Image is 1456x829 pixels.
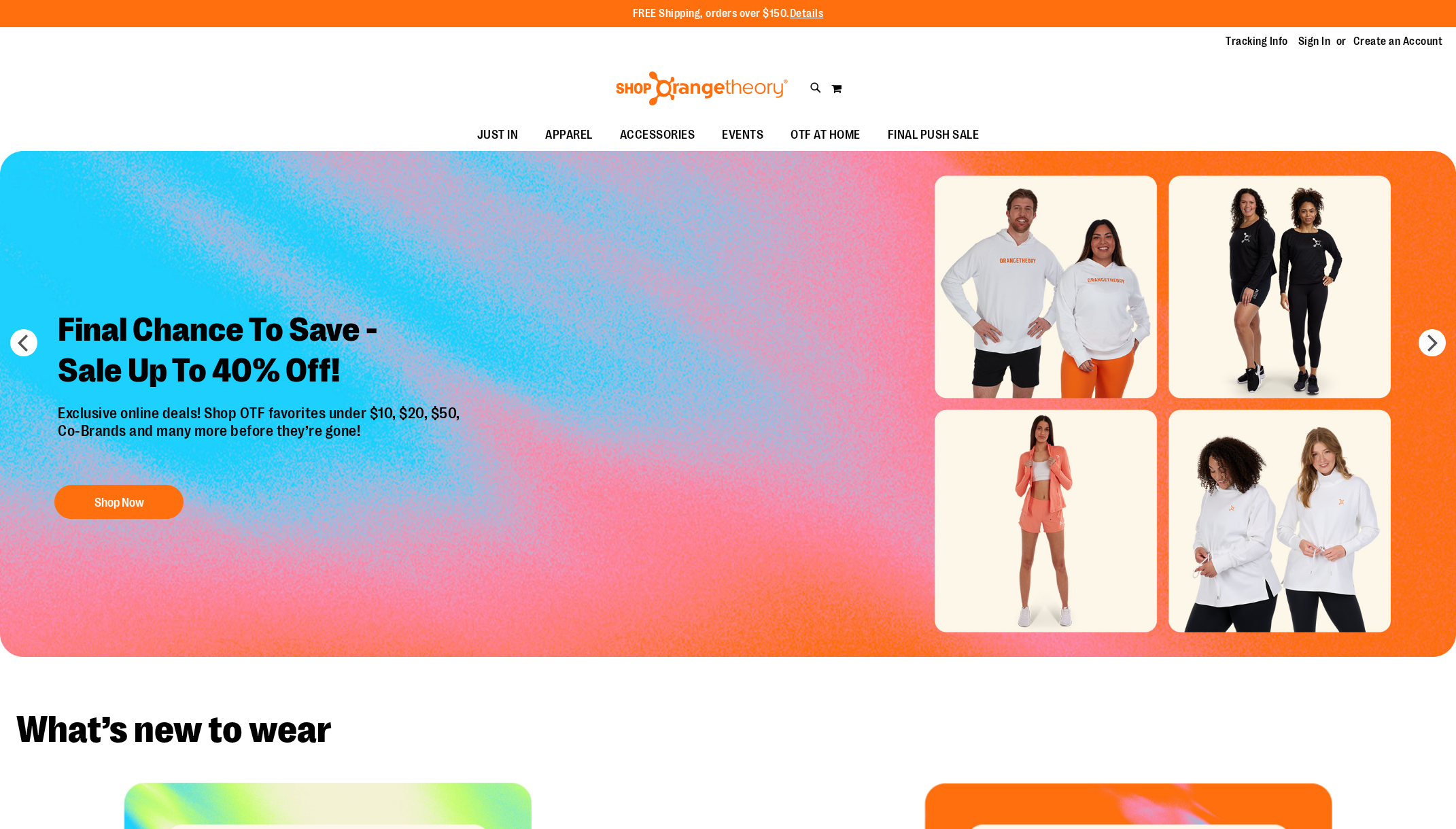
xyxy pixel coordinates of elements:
[10,329,37,356] button: prev
[722,120,763,150] span: EVENTS
[1226,34,1288,49] a: Tracking Info
[464,120,532,151] a: JUST IN
[888,120,980,150] span: FINAL PUSH SALE
[620,120,695,150] span: ACCESSORIES
[633,6,824,22] p: FREE Shipping, orders over $150.
[1298,34,1331,49] a: Sign In
[48,299,474,405] h2: Final Chance To Save - Sale Up To 40% Off!
[1419,329,1446,356] button: next
[791,120,861,150] span: OTF AT HOME
[874,120,993,151] a: FINAL PUSH SALE
[16,711,1440,749] h2: What’s new to wear
[777,120,874,151] a: OTF AT HOME
[606,120,709,151] a: ACCESSORIES
[790,7,824,20] a: Details
[1353,34,1443,49] a: Create an Account
[48,405,474,471] p: Exclusive online deals! Shop OTF favorites under $10, $20, $50, Co-Brands and many more before th...
[532,120,606,151] a: APPAREL
[54,485,184,519] button: Shop Now
[477,120,519,150] span: JUST IN
[48,299,474,526] a: Final Chance To Save -Sale Up To 40% Off! Exclusive online deals! Shop OTF favorites under $10, $...
[545,120,593,150] span: APPAREL
[708,120,777,151] a: EVENTS
[614,71,790,105] img: Shop Orangetheory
